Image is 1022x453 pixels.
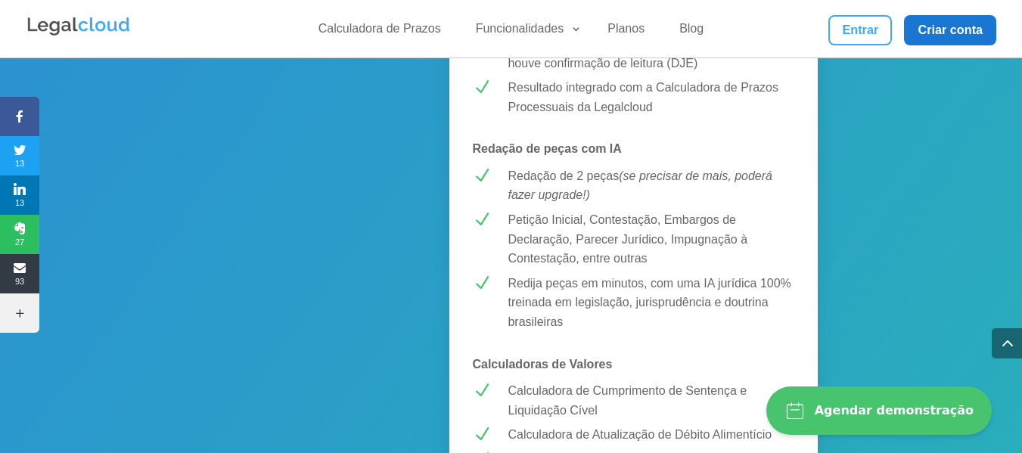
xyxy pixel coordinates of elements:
span: N [472,274,491,293]
a: Criar conta [904,15,996,45]
a: Logo da Legalcloud [26,27,132,40]
a: Entrar [828,15,892,45]
p: Calculadora de Cumprimento de Sentença e Liquidação Cível [508,381,794,420]
img: Legalcloud Logo [26,15,132,38]
a: Calculadora de Prazos [309,21,450,43]
strong: Calculadoras de Valores [472,358,612,371]
p: Calculadora de Atualização de Débito Alimentício [508,425,794,445]
a: Blog [670,21,713,43]
p: Redação de 2 peças [508,166,794,205]
p: Redija peças em minutos, com uma IA jurídica 100% treinada em legislação, jurisprudência e doutri... [508,274,794,332]
a: Planos [598,21,654,43]
strong: Redação de peças com IA [472,142,621,155]
span: N [472,425,491,444]
span: N [472,78,491,97]
span: N [472,381,491,400]
div: Resultado integrado com a Calculadora de Prazos Processuais da Legalcloud [508,78,794,116]
em: (se precisar de mais, poderá fazer upgrade!) [508,169,772,202]
span: N [472,210,491,229]
p: Petição Inicial, Contestação, Embargos de Declaração, Parecer Jurídico, Impugnação à Contestação,... [508,210,794,268]
a: Funcionalidades [467,21,582,43]
span: N [472,166,491,185]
